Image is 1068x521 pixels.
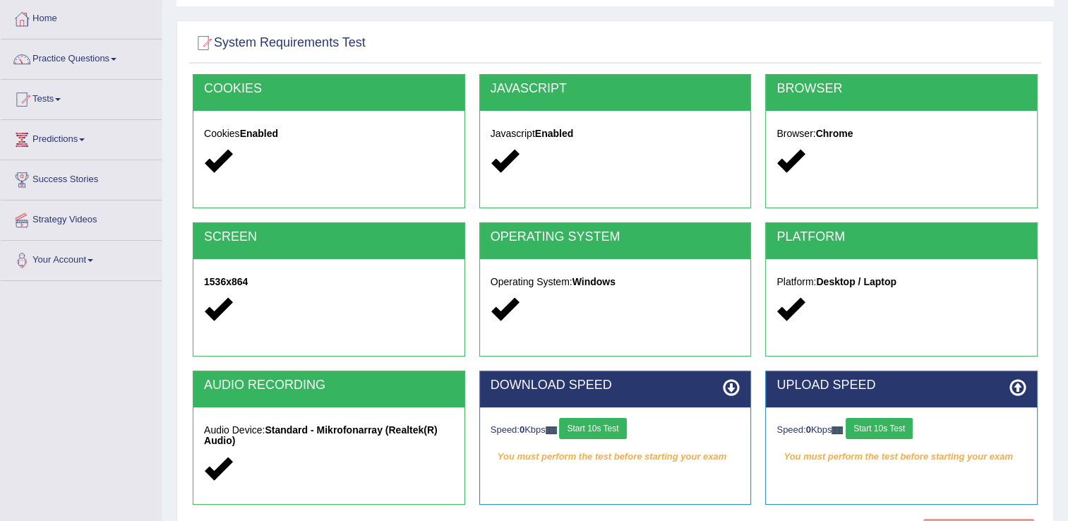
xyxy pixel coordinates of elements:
[559,418,626,439] button: Start 10s Test
[776,230,1026,244] h2: PLATFORM
[806,424,811,435] strong: 0
[572,276,616,287] strong: Windows
[816,276,896,287] strong: Desktop / Laptop
[204,82,454,96] h2: COOKIES
[832,426,843,434] img: ajax-loader-fb-connection.gif
[816,128,853,139] strong: Chrome
[776,82,1026,96] h2: BROWSER
[491,378,740,393] h2: DOWNLOAD SPEED
[491,418,740,443] div: Speed: Kbps
[776,418,1026,443] div: Speed: Kbps
[520,424,524,435] strong: 0
[776,128,1026,139] h5: Browser:
[846,418,913,439] button: Start 10s Test
[1,120,162,155] a: Predictions
[546,426,557,434] img: ajax-loader-fb-connection.gif
[491,277,740,287] h5: Operating System:
[1,241,162,276] a: Your Account
[491,230,740,244] h2: OPERATING SYSTEM
[204,378,454,393] h2: AUDIO RECORDING
[204,425,454,447] h5: Audio Device:
[204,128,454,139] h5: Cookies
[193,32,366,54] h2: System Requirements Test
[240,128,278,139] strong: Enabled
[491,446,740,467] em: You must perform the test before starting your exam
[776,446,1026,467] em: You must perform the test before starting your exam
[776,277,1026,287] h5: Platform:
[776,378,1026,393] h2: UPLOAD SPEED
[204,276,248,287] strong: 1536x864
[1,40,162,75] a: Practice Questions
[1,160,162,196] a: Success Stories
[1,200,162,236] a: Strategy Videos
[1,80,162,115] a: Tests
[204,424,438,446] strong: Standard - Mikrofonarray (Realtek(R) Audio)
[491,128,740,139] h5: Javascript
[204,230,454,244] h2: SCREEN
[491,82,740,96] h2: JAVASCRIPT
[535,128,573,139] strong: Enabled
